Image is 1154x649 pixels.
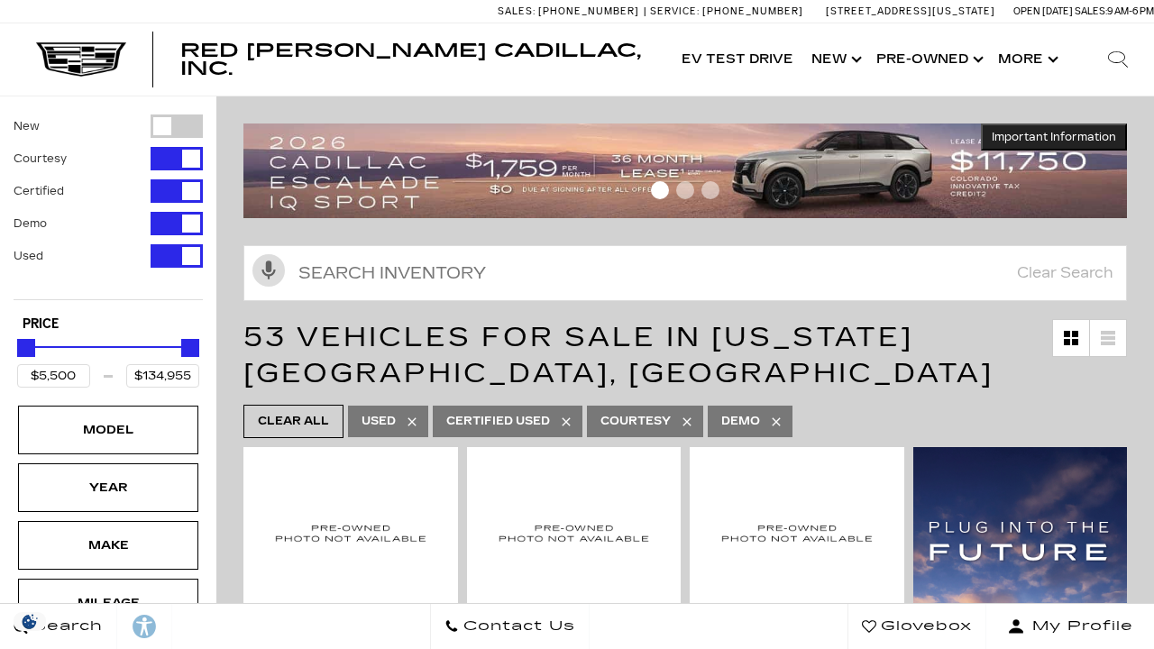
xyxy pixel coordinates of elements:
[63,535,153,555] div: Make
[989,23,1064,96] button: More
[362,410,396,433] span: Used
[498,5,536,17] span: Sales:
[721,410,760,433] span: Demo
[702,5,803,17] span: [PHONE_NUMBER]
[538,5,639,17] span: [PHONE_NUMBER]
[676,181,694,199] span: Go to slide 2
[14,117,40,135] label: New
[986,604,1154,649] button: Open user profile menu
[1107,5,1154,17] span: 9 AM-6 PM
[17,339,35,357] div: Minimum Price
[600,410,671,433] span: Courtesy
[14,247,43,265] label: Used
[703,461,891,605] img: 2020 Cadillac XT4 Premium Luxury
[826,5,995,17] a: [STREET_ADDRESS][US_STATE]
[481,461,668,605] img: 2020 Cadillac XT4 Premium Luxury
[14,150,67,168] label: Courtesy
[252,254,285,287] svg: Click to toggle on voice search
[243,123,1127,218] img: 2509-September-FOM-Escalade-IQ-Lease9
[126,364,199,388] input: Maximum
[180,40,641,79] span: Red [PERSON_NAME] Cadillac, Inc.
[701,181,719,199] span: Go to slide 3
[17,364,90,388] input: Minimum
[14,114,203,299] div: Filter by Vehicle Type
[243,245,1127,301] input: Search Inventory
[257,461,444,605] img: 2011 Cadillac DTS Platinum Collection
[9,612,50,631] section: Click to Open Cookie Consent Modal
[459,614,575,639] span: Contact Us
[847,604,986,649] a: Glovebox
[28,614,103,639] span: Search
[14,182,64,200] label: Certified
[9,612,50,631] img: Opt-Out Icon
[258,410,329,433] span: Clear All
[63,593,153,613] div: Mileage
[673,23,802,96] a: EV Test Drive
[18,521,198,570] div: MakeMake
[651,181,669,199] span: Go to slide 1
[14,215,47,233] label: Demo
[63,420,153,440] div: Model
[17,333,199,388] div: Price
[18,463,198,512] div: YearYear
[876,614,972,639] span: Glovebox
[981,123,1127,151] button: Important Information
[18,579,198,627] div: MileageMileage
[992,130,1116,144] span: Important Information
[867,23,989,96] a: Pre-Owned
[180,41,655,78] a: Red [PERSON_NAME] Cadillac, Inc.
[644,6,808,16] a: Service: [PHONE_NUMBER]
[181,339,199,357] div: Maximum Price
[498,6,644,16] a: Sales: [PHONE_NUMBER]
[1013,5,1073,17] span: Open [DATE]
[23,316,194,333] h5: Price
[243,321,994,389] span: 53 Vehicles for Sale in [US_STATE][GEOGRAPHIC_DATA], [GEOGRAPHIC_DATA]
[36,42,126,77] img: Cadillac Dark Logo with Cadillac White Text
[18,406,198,454] div: ModelModel
[63,478,153,498] div: Year
[650,5,700,17] span: Service:
[1075,5,1107,17] span: Sales:
[1025,614,1133,639] span: My Profile
[446,410,550,433] span: Certified Used
[802,23,867,96] a: New
[430,604,590,649] a: Contact Us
